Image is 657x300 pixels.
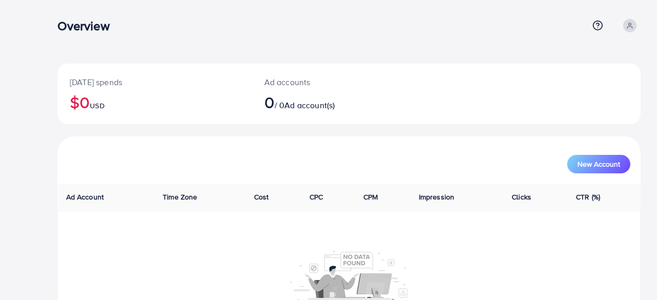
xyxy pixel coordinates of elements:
span: 0 [264,90,275,114]
span: Clicks [512,192,531,202]
h2: / 0 [264,92,385,112]
span: USD [90,101,104,111]
span: Time Zone [163,192,197,202]
span: Ad Account [66,192,104,202]
span: Impression [419,192,455,202]
span: Cost [254,192,269,202]
span: CTR (%) [576,192,600,202]
button: New Account [567,155,630,173]
span: CPC [310,192,323,202]
h3: Overview [57,18,118,33]
span: Ad account(s) [284,99,335,111]
span: New Account [577,161,620,168]
h2: $0 [70,92,240,112]
span: CPM [363,192,378,202]
p: Ad accounts [264,76,385,88]
p: [DATE] spends [70,76,240,88]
